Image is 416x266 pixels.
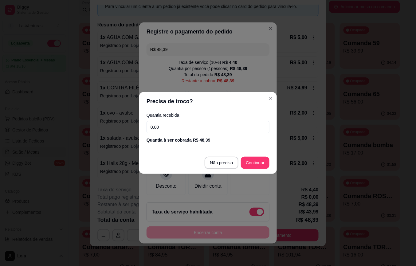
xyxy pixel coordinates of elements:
[147,113,269,117] label: Quantia recebida
[139,92,277,111] header: Precisa de troco?
[205,157,239,169] button: Não preciso
[266,93,276,103] button: Close
[241,157,269,169] button: Continuar
[147,137,269,143] div: Quantia à ser cobrada R$ 48,39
